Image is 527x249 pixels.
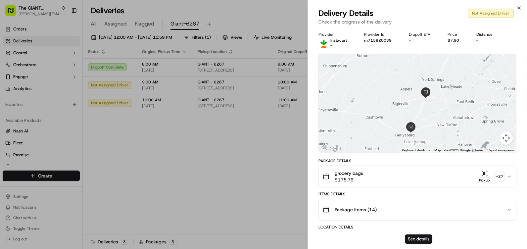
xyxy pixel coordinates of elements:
span: Map data ©2025 Google [434,148,470,152]
span: grocery bags [335,170,363,176]
div: Items Details [318,191,516,197]
span: $175.76 [335,176,363,183]
button: Package Items (14) [319,199,516,220]
button: Keyboard shortcuts [402,148,430,153]
div: Package Details [318,158,516,164]
div: Provider [318,32,354,37]
div: Pickup [477,177,492,183]
button: m715820039 [364,38,392,43]
span: - [330,43,332,48]
p: Check the progress of the delivery [318,19,516,25]
a: Report a map error [488,148,514,152]
a: 💻API Documentation [53,93,109,105]
img: profile_instacart_ahold_partner.png [318,38,329,48]
button: Map camera controls [500,131,513,145]
div: Start new chat [23,63,109,70]
button: Pickup [477,170,492,183]
img: Nash [7,7,20,20]
a: Powered byPylon [47,112,80,117]
div: 💻 [56,97,61,102]
p: Instacart [330,38,347,43]
div: Location Details [318,224,516,230]
span: Pylon [66,112,80,117]
img: Google [320,144,342,153]
p: Welcome 👋 [7,26,120,37]
div: Distance [476,32,499,37]
input: Got a question? Start typing here... [17,43,119,50]
div: - [476,38,499,43]
div: Dropoff ETA [409,32,437,37]
button: See details [405,234,432,244]
div: We're available if you need us! [23,70,84,75]
div: $7.90 [448,38,466,43]
button: grocery bags$175.76Pickup+27 [319,166,516,187]
span: Delivery Details [318,8,373,19]
button: Start new chat [113,65,120,73]
button: Pickup+27 [477,170,504,183]
a: 📗Knowledge Base [4,93,53,105]
div: 📗 [7,97,12,102]
div: Price [448,32,466,37]
span: API Documentation [63,96,106,103]
div: - [409,38,437,43]
span: Package Items ( 14 ) [335,206,377,213]
a: Terms (opens in new tab) [474,148,484,152]
img: 1736555255976-a54dd68f-1ca7-489b-9aae-adbdc363a1c4 [7,63,19,75]
div: Provider Id [364,32,398,37]
div: + 27 [495,172,504,181]
a: Open this area in Google Maps (opens a new window) [320,144,342,153]
span: Knowledge Base [13,96,51,103]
